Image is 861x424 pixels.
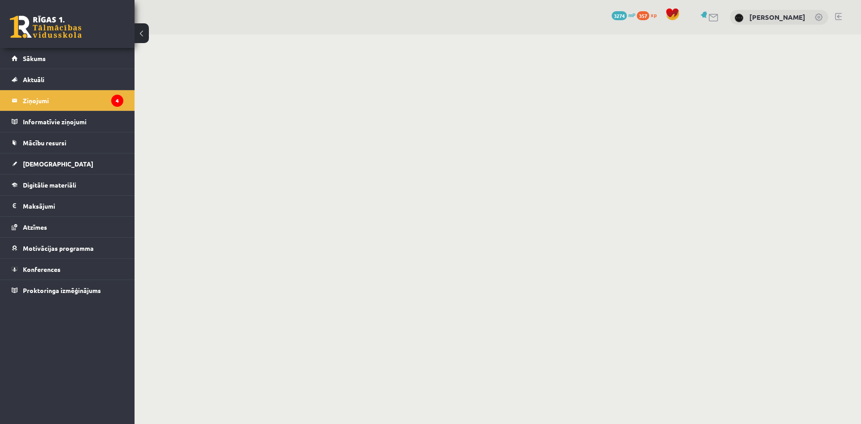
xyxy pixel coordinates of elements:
a: Konferences [12,259,123,280]
span: Proktoringa izmēģinājums [23,286,101,294]
span: [DEMOGRAPHIC_DATA] [23,160,93,168]
a: 3274 mP [612,11,635,18]
a: Mācību resursi [12,132,123,153]
a: Proktoringa izmēģinājums [12,280,123,301]
a: Motivācijas programma [12,238,123,258]
a: Informatīvie ziņojumi [12,111,123,132]
a: Atzīmes [12,217,123,237]
span: mP [628,11,635,18]
a: Aktuāli [12,69,123,90]
span: Mācību resursi [23,139,66,147]
img: Ansis Eglājs [735,13,744,22]
a: 357 xp [637,11,661,18]
span: Konferences [23,265,61,273]
span: xp [651,11,657,18]
a: Rīgas 1. Tālmācības vidusskola [10,16,82,38]
span: Motivācijas programma [23,244,94,252]
a: [DEMOGRAPHIC_DATA] [12,153,123,174]
legend: Informatīvie ziņojumi [23,111,123,132]
span: 3274 [612,11,627,20]
legend: Maksājumi [23,196,123,216]
a: Sākums [12,48,123,69]
span: 357 [637,11,649,20]
span: Atzīmes [23,223,47,231]
span: Digitālie materiāli [23,181,76,189]
a: [PERSON_NAME] [749,13,805,22]
span: Sākums [23,54,46,62]
legend: Ziņojumi [23,90,123,111]
span: Aktuāli [23,75,44,83]
i: 4 [111,95,123,107]
a: Ziņojumi4 [12,90,123,111]
a: Digitālie materiāli [12,175,123,195]
a: Maksājumi [12,196,123,216]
